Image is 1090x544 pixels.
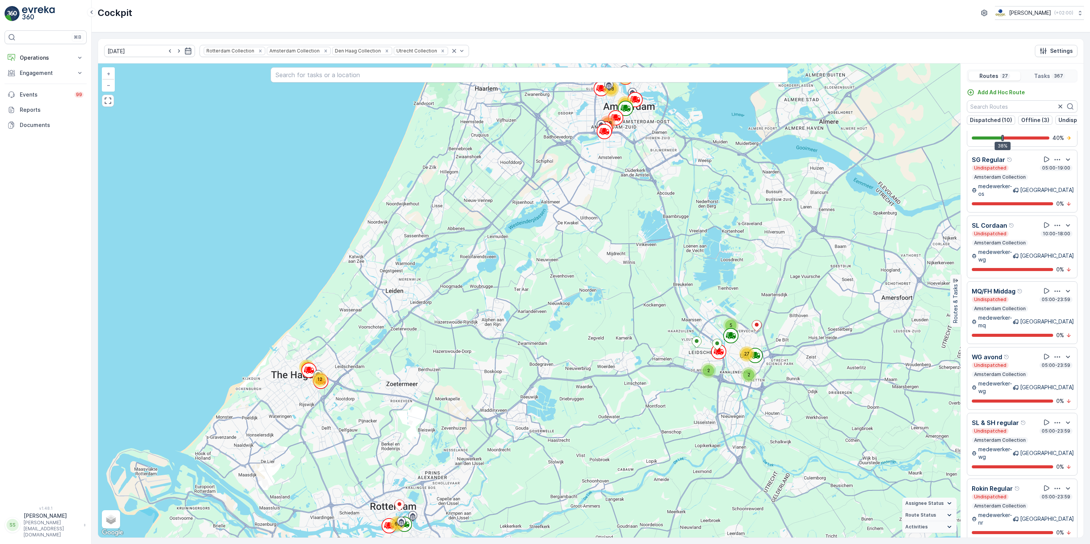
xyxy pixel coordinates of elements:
[317,376,322,382] span: 12
[978,314,1013,329] p: medewerker-mq
[600,116,615,131] div: 108
[967,89,1025,96] a: Add Ad Hoc Route
[970,116,1012,124] p: Dispatched (10)
[1050,47,1073,55] p: Settings
[1056,463,1064,471] p: 0 %
[322,48,330,54] div: Remove Amsterdam Collection
[972,155,1005,164] p: SG Regular
[20,69,71,77] p: Engagement
[618,96,633,111] div: 40
[995,9,1006,17] img: basis-logo_rgb2x.png
[973,362,1007,368] p: Undispatched
[967,100,1077,113] input: Search Routes
[967,116,1015,125] button: Dispatched (10)
[5,87,87,102] a: Events99
[1014,485,1020,492] div: Help Tooltip Icon
[995,6,1084,20] button: [PERSON_NAME](+02:00)
[902,498,957,509] summary: Assignee Status
[24,512,80,520] p: [PERSON_NAME]
[979,72,998,80] p: Routes
[973,437,1027,443] p: Amsterdam Collection
[1056,397,1064,405] p: 0 %
[972,352,1002,362] p: WG avond
[973,306,1027,312] p: Amsterdam Collection
[390,516,405,531] div: 62
[978,182,1013,198] p: medewerker-os
[744,351,749,357] span: 27
[1020,252,1074,260] p: [GEOGRAPHIC_DATA]
[978,89,1025,96] p: Add Ad Hoc Route
[271,67,788,82] input: Search for tasks or a location
[20,54,71,62] p: Operations
[383,48,391,54] div: Remove Den Haag Collection
[1053,73,1064,79] p: 367
[739,346,754,362] div: 27
[1020,420,1027,426] div: Help Tooltip Icon
[1041,428,1071,434] p: 05:00-23:59
[5,65,87,81] button: Engagement
[439,48,447,54] div: Remove Utrecht Collection
[1020,384,1074,391] p: [GEOGRAPHIC_DATA]
[723,318,738,333] div: 5
[1041,165,1071,171] p: 05:00-19:00
[741,367,756,382] div: 2
[20,121,84,129] p: Documents
[905,500,944,506] span: Assignee Status
[701,363,716,378] div: 2
[267,47,321,54] div: Amsterdam Collection
[1020,318,1074,325] p: [GEOGRAPHIC_DATA]
[972,484,1013,493] p: Rokin Regular
[978,511,1013,527] p: medewerker-nr
[1020,515,1074,523] p: [GEOGRAPHIC_DATA]
[707,368,710,373] span: 2
[22,6,55,21] img: logo_light-DOdMpM7g.png
[973,428,1007,434] p: Undispatched
[20,91,70,98] p: Events
[333,47,382,54] div: Den Haag Collection
[5,102,87,117] a: Reports
[1041,362,1071,368] p: 05:00-23:59
[952,284,959,323] p: Routes & Tasks
[972,418,1019,427] p: SL & SH regular
[103,79,114,91] a: Zoom Out
[1009,222,1015,228] div: Help Tooltip Icon
[256,48,265,54] div: Remove Rotterdam Collection
[1056,529,1064,536] p: 0 %
[972,287,1016,296] p: MQ/FH Middag
[1041,494,1071,500] p: 05:00-23:59
[902,509,957,521] summary: Route Status
[1018,116,1052,125] button: Offline (3)
[1020,186,1074,194] p: [GEOGRAPHIC_DATA]
[100,528,125,538] a: Open this area in Google Maps (opens a new window)
[905,512,936,518] span: Route Status
[973,165,1007,171] p: Undispatched
[76,92,82,98] p: 99
[107,70,110,77] span: +
[5,512,87,538] button: SS[PERSON_NAME][PERSON_NAME][EMAIL_ADDRESS][DOMAIN_NAME]
[1007,157,1013,163] div: Help Tooltip Icon
[1035,45,1077,57] button: Settings
[902,521,957,533] summary: Activities
[5,6,20,21] img: logo
[978,380,1013,395] p: medewerker-wg
[74,34,81,40] p: ⌘B
[394,47,438,54] div: Utrecht Collection
[995,142,1011,150] div: 38%
[973,371,1027,377] p: Amsterdam Collection
[24,520,80,538] p: [PERSON_NAME][EMAIL_ADDRESS][DOMAIN_NAME]
[978,446,1013,461] p: medewerker-wg
[312,372,327,387] div: 12
[5,50,87,65] button: Operations
[1009,9,1051,17] p: [PERSON_NAME]
[973,297,1007,303] p: Undispatched
[1017,288,1023,294] div: Help Tooltip Icon
[98,7,132,19] p: Cockpit
[972,221,1007,230] p: SL Cordaan
[973,503,1027,509] p: Amsterdam Collection
[1056,331,1064,339] p: 0 %
[1020,449,1074,457] p: [GEOGRAPHIC_DATA]
[1052,134,1064,142] p: 40 %
[20,106,84,114] p: Reports
[5,117,87,133] a: Documents
[103,68,114,79] a: Zoom In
